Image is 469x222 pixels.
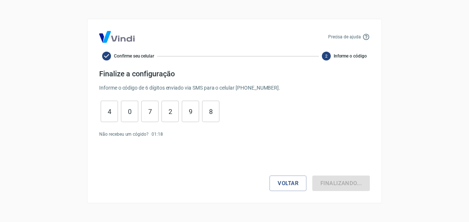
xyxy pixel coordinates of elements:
span: Confirme seu celular [114,53,154,59]
p: Informe o código de 6 dígitos enviado via SMS para o celular [PHONE_NUMBER] . [99,84,370,92]
p: 01 : 18 [152,131,163,138]
h4: Finalize a configuração [99,69,370,78]
p: Precisa de ajuda [328,34,361,40]
button: Voltar [270,176,306,191]
p: Não recebeu um cógido? [99,131,149,138]
span: Informe o código [334,53,367,59]
text: 2 [325,54,327,59]
img: Logo Vind [99,31,135,43]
